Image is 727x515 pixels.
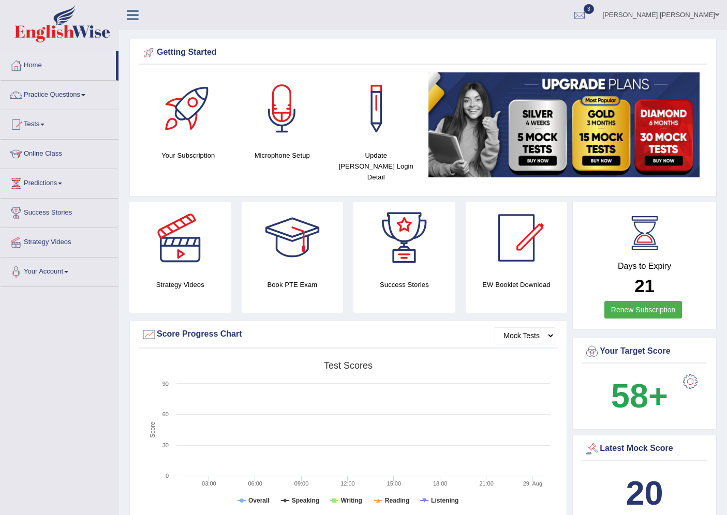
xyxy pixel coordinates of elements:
[385,497,409,504] tspan: Reading
[166,473,169,479] text: 0
[324,360,373,371] tspan: Test scores
[1,257,118,283] a: Your Account
[1,169,118,195] a: Predictions
[1,199,118,224] a: Success Stories
[248,497,270,504] tspan: Overall
[387,480,402,487] text: 15:00
[584,344,705,359] div: Your Target Score
[584,4,594,14] span: 3
[1,228,118,254] a: Strategy Videos
[141,45,705,60] div: Getting Started
[584,441,705,457] div: Latest Mock Score
[611,377,668,415] b: 58+
[634,276,655,296] b: 21
[162,411,169,417] text: 60
[292,497,319,504] tspan: Speaking
[202,480,216,487] text: 03:00
[626,474,663,512] b: 20
[1,140,118,165] a: Online Class
[129,279,231,290] h4: Strategy Videos
[242,279,344,290] h4: Book PTE Exam
[604,301,683,319] a: Renew Subscription
[248,480,262,487] text: 06:00
[431,497,458,504] tspan: Listening
[341,497,362,504] tspan: Writing
[1,110,118,136] a: Tests
[353,279,455,290] h4: Success Stories
[146,150,230,161] h4: Your Subscription
[1,81,118,107] a: Practice Questions
[479,480,494,487] text: 21:00
[294,480,309,487] text: 09:00
[466,279,568,290] h4: EW Booklet Download
[523,480,542,487] tspan: 29. Aug
[584,262,705,271] h4: Days to Expiry
[162,442,169,448] text: 30
[340,480,355,487] text: 12:00
[149,421,156,438] tspan: Score
[428,72,700,177] img: small5.jpg
[162,381,169,387] text: 90
[334,150,418,183] h4: Update [PERSON_NAME] Login Detail
[1,51,116,77] a: Home
[241,150,324,161] h4: Microphone Setup
[141,327,555,342] div: Score Progress Chart
[433,480,448,487] text: 18:00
